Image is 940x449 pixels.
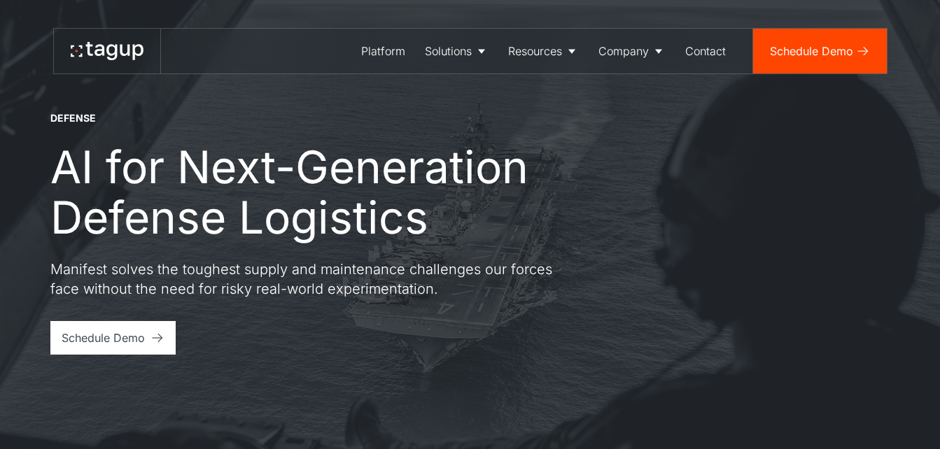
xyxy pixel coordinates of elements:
[351,29,415,73] a: Platform
[498,29,589,73] a: Resources
[50,259,554,299] p: Manifest solves the toughest supply and maintenance challenges our forces face without the need f...
[589,29,675,73] a: Company
[361,43,405,59] div: Platform
[753,29,887,73] a: Schedule Demo
[508,43,562,59] div: Resources
[675,29,736,73] a: Contact
[598,43,649,59] div: Company
[50,111,96,125] div: DEFENSE
[50,321,176,355] a: Schedule Demo
[685,43,726,59] div: Contact
[425,43,472,59] div: Solutions
[770,43,853,59] div: Schedule Demo
[62,329,145,346] div: Schedule Demo
[415,29,498,73] a: Solutions
[50,142,638,243] h1: AI for Next-Generation Defense Logistics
